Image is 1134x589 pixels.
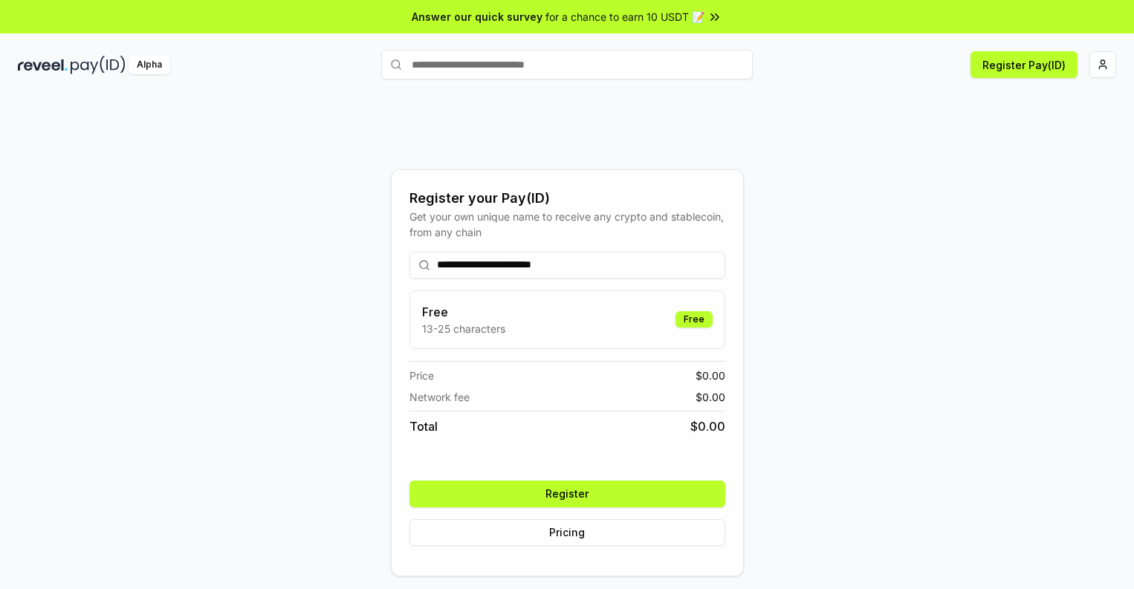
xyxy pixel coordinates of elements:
[409,417,438,435] span: Total
[129,56,170,74] div: Alpha
[409,481,725,507] button: Register
[690,417,725,435] span: $ 0.00
[971,51,1078,78] button: Register Pay(ID)
[409,519,725,546] button: Pricing
[409,209,725,240] div: Get your own unique name to receive any crypto and stablecoin, from any chain
[409,389,470,405] span: Network fee
[18,56,68,74] img: reveel_dark
[675,311,713,328] div: Free
[422,321,505,336] p: 13-25 characters
[545,9,704,25] span: for a chance to earn 10 USDT 📝
[409,368,434,383] span: Price
[412,9,542,25] span: Answer our quick survey
[696,389,725,405] span: $ 0.00
[696,368,725,383] span: $ 0.00
[409,188,725,209] div: Register your Pay(ID)
[71,56,126,74] img: pay_id
[422,303,505,321] h3: Free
